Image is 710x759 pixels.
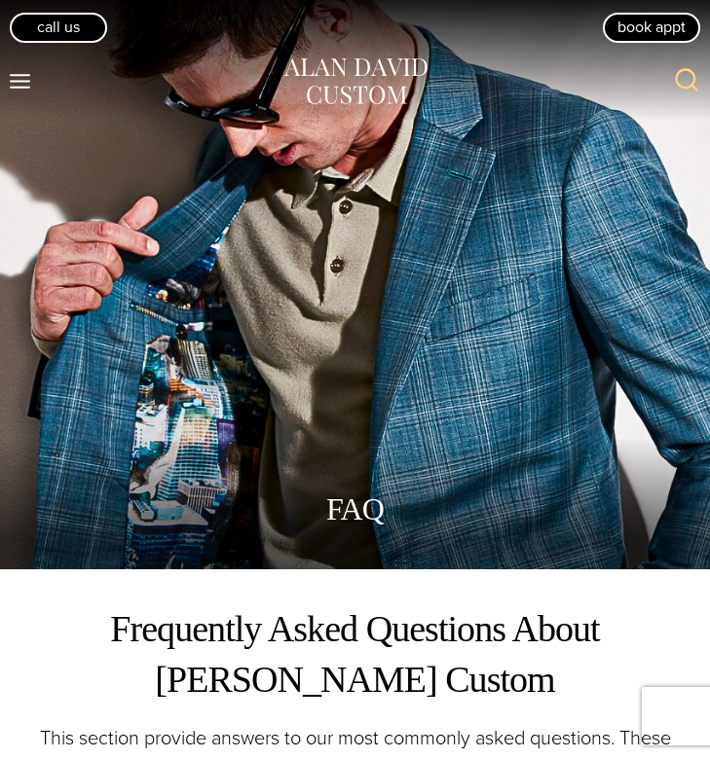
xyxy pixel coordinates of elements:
img: Alan David Custom [282,54,429,109]
h2: Frequently Asked Questions About [PERSON_NAME] Custom [19,603,691,705]
a: Call Us [10,13,107,42]
h1: FAQ [326,468,384,550]
button: View Search Form [663,58,710,105]
a: book appt [603,13,700,42]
